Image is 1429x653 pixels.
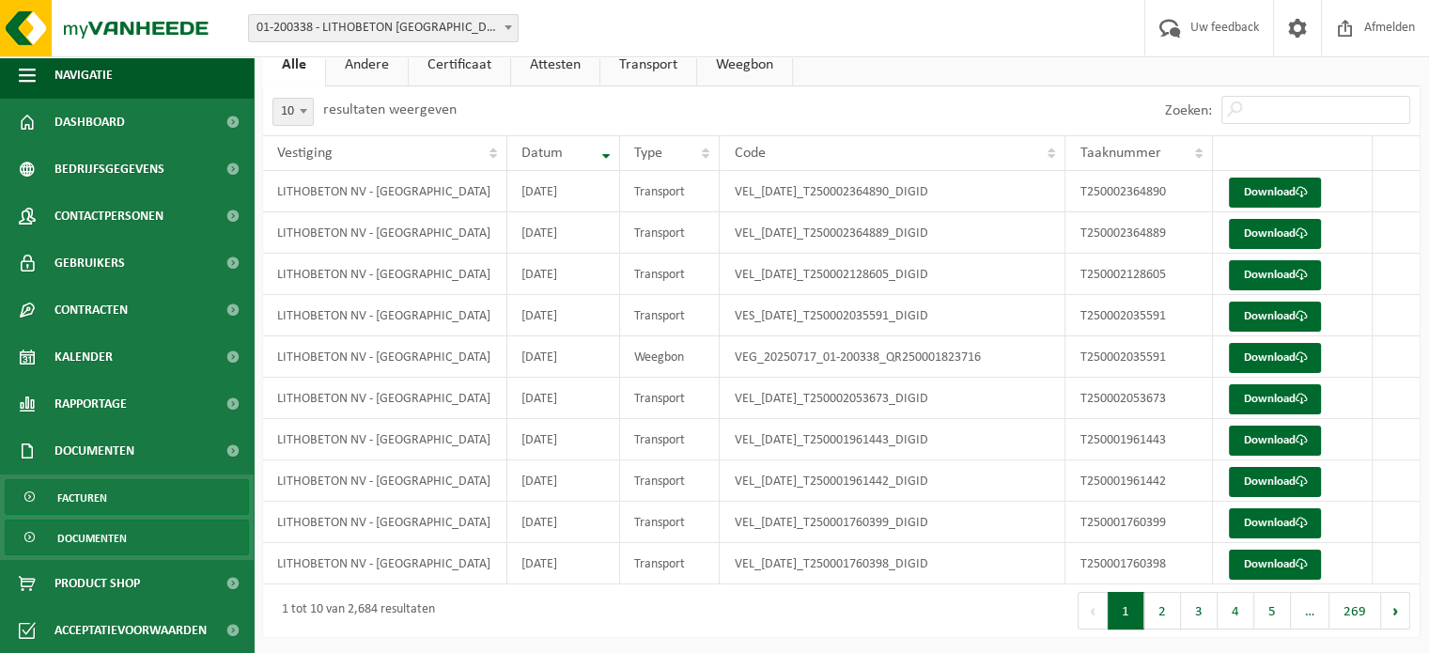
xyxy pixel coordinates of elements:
td: T250001760399 [1065,502,1213,543]
td: Transport [620,295,720,336]
td: T250002364890 [1065,171,1213,212]
td: T250002128605 [1065,254,1213,295]
button: 269 [1329,592,1381,630]
td: LITHOBETON NV - [GEOGRAPHIC_DATA] [263,295,507,336]
a: Andere [326,43,408,86]
td: LITHOBETON NV - [GEOGRAPHIC_DATA] [263,336,507,378]
td: LITHOBETON NV - [GEOGRAPHIC_DATA] [263,378,507,419]
button: 5 [1254,592,1291,630]
span: Type [634,146,662,161]
td: [DATE] [507,543,620,584]
a: Alle [263,43,325,86]
a: Download [1229,219,1321,249]
button: Previous [1078,592,1108,630]
span: 10 [272,98,314,126]
span: Facturen [57,480,107,516]
button: 1 [1108,592,1144,630]
span: Taaknummer [1080,146,1160,161]
div: 1 tot 10 van 2,684 resultaten [272,594,435,628]
span: Navigatie [54,52,113,99]
td: Transport [620,460,720,502]
td: LITHOBETON NV - [GEOGRAPHIC_DATA] [263,502,507,543]
td: VEL_[DATE]_T250002128605_DIGID [720,254,1065,295]
td: T250002053673 [1065,378,1213,419]
span: 01-200338 - LITHOBETON NV - SNAASKERKE [249,15,518,41]
td: VEL_[DATE]_T250001961442_DIGID [720,460,1065,502]
span: Documenten [57,521,127,556]
span: Gebruikers [54,240,125,287]
a: Download [1229,467,1321,497]
td: VEL_[DATE]_T250002053673_DIGID [720,378,1065,419]
td: T250002035591 [1065,336,1213,378]
td: Transport [620,254,720,295]
span: 01-200338 - LITHOBETON NV - SNAASKERKE [248,14,519,42]
a: Download [1229,302,1321,332]
td: [DATE] [507,419,620,460]
td: [DATE] [507,378,620,419]
span: Documenten [54,428,134,474]
td: VEG_20250717_01-200338_QR250001823716 [720,336,1065,378]
td: [DATE] [507,254,620,295]
td: VEL_[DATE]_T250002364890_DIGID [720,171,1065,212]
a: Transport [600,43,696,86]
a: Attesten [511,43,599,86]
td: T250001760398 [1065,543,1213,584]
span: Datum [521,146,563,161]
span: Bedrijfsgegevens [54,146,164,193]
td: Transport [620,419,720,460]
span: Rapportage [54,381,127,428]
a: Weegbon [697,43,792,86]
td: VEL_[DATE]_T250001760398_DIGID [720,543,1065,584]
a: Download [1229,384,1321,414]
td: [DATE] [507,212,620,254]
td: LITHOBETON NV - [GEOGRAPHIC_DATA] [263,212,507,254]
a: Download [1229,508,1321,538]
td: [DATE] [507,336,620,378]
a: Download [1229,426,1321,456]
a: Certificaat [409,43,510,86]
a: Facturen [5,479,249,515]
label: Zoeken: [1165,103,1212,118]
span: Dashboard [54,99,125,146]
span: … [1291,592,1329,630]
td: VES_[DATE]_T250002035591_DIGID [720,295,1065,336]
td: Transport [620,378,720,419]
td: T250002035591 [1065,295,1213,336]
td: T250002364889 [1065,212,1213,254]
a: Documenten [5,520,249,555]
td: Transport [620,543,720,584]
td: T250001961442 [1065,460,1213,502]
td: Transport [620,502,720,543]
span: 10 [273,99,313,125]
button: Next [1381,592,1410,630]
td: VEL_[DATE]_T250001760399_DIGID [720,502,1065,543]
a: Download [1229,178,1321,208]
label: resultaten weergeven [323,102,457,117]
td: LITHOBETON NV - [GEOGRAPHIC_DATA] [263,254,507,295]
span: Kalender [54,334,113,381]
span: Vestiging [277,146,333,161]
span: Code [734,146,765,161]
td: VEL_[DATE]_T250001961443_DIGID [720,419,1065,460]
td: T250001961443 [1065,419,1213,460]
td: LITHOBETON NV - [GEOGRAPHIC_DATA] [263,460,507,502]
td: LITHOBETON NV - [GEOGRAPHIC_DATA] [263,543,507,584]
span: Contracten [54,287,128,334]
span: Product Shop [54,560,140,607]
a: Download [1229,550,1321,580]
td: [DATE] [507,171,620,212]
a: Download [1229,260,1321,290]
td: VEL_[DATE]_T250002364889_DIGID [720,212,1065,254]
td: Weegbon [620,336,720,378]
button: 2 [1144,592,1181,630]
button: 3 [1181,592,1218,630]
td: Transport [620,171,720,212]
a: Download [1229,343,1321,373]
td: LITHOBETON NV - [GEOGRAPHIC_DATA] [263,171,507,212]
td: LITHOBETON NV - [GEOGRAPHIC_DATA] [263,419,507,460]
td: [DATE] [507,460,620,502]
span: Contactpersonen [54,193,163,240]
button: 4 [1218,592,1254,630]
td: [DATE] [507,295,620,336]
td: [DATE] [507,502,620,543]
